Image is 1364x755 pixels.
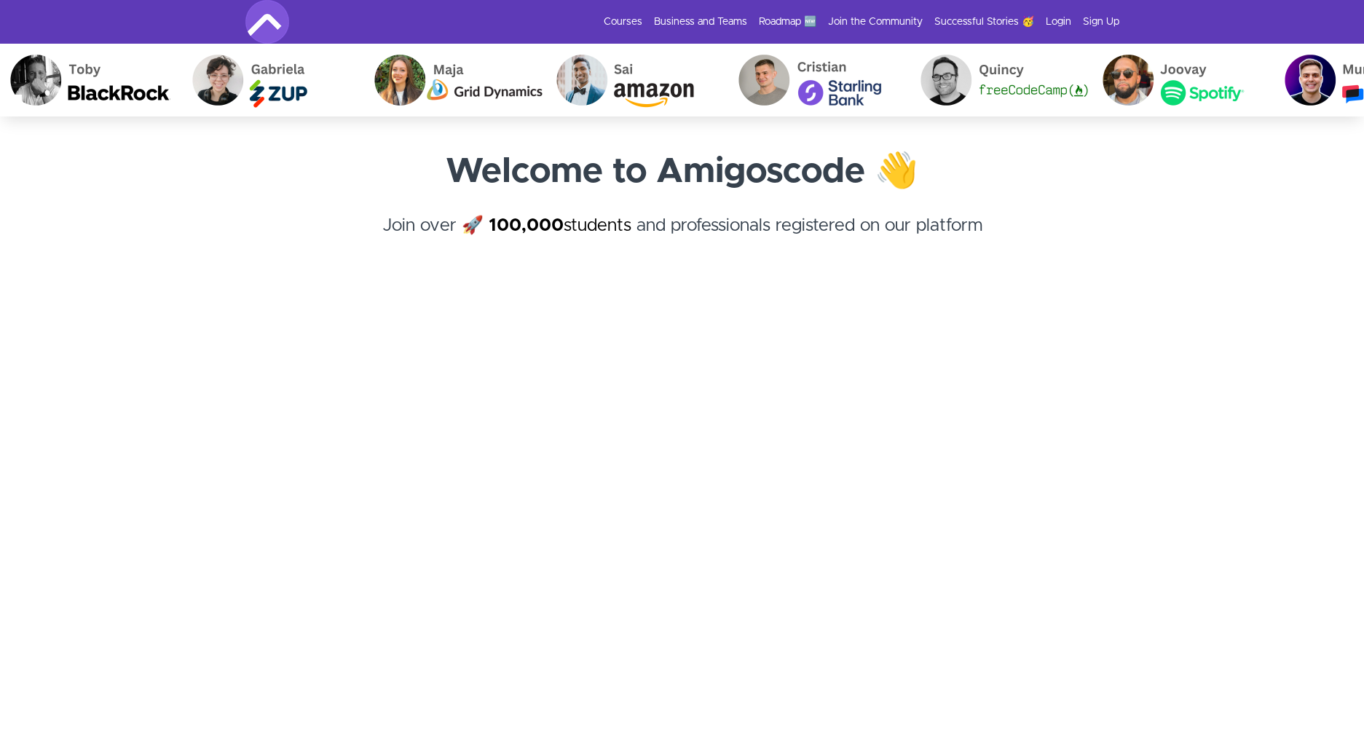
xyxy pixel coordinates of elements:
[489,217,564,234] strong: 100,000
[363,44,545,116] img: Maja
[604,15,642,29] a: Courses
[759,15,816,29] a: Roadmap 🆕
[1091,44,1273,116] img: Joovay
[489,217,631,234] a: 100,000students
[545,44,727,116] img: Sai
[654,15,747,29] a: Business and Teams
[446,154,918,189] strong: Welcome to Amigoscode 👋
[1083,15,1119,29] a: Sign Up
[245,213,1119,265] h4: Join over 🚀 and professionals registered on our platform
[934,15,1034,29] a: Successful Stories 🥳
[1046,15,1071,29] a: Login
[727,44,909,116] img: Cristian
[828,15,923,29] a: Join the Community
[909,44,1091,116] img: Quincy
[181,44,363,116] img: Gabriela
